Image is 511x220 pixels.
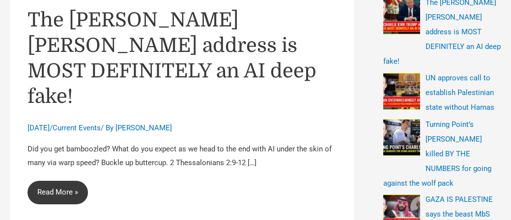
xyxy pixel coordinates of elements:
a: Current Events [53,123,101,132]
a: Turning Point’s [PERSON_NAME] killed BY THE NUMBERS for going against the wolf pack [383,120,491,188]
a: GAZA IS PALESTINE says the beast MbS [426,195,493,219]
span: [DATE] [28,123,50,132]
div: / / By [28,123,336,134]
p: Did you get bamboozled? What do you expect as we head to the end with AI under the skin of many v... [28,143,336,170]
a: [PERSON_NAME] [115,123,172,132]
a: The [PERSON_NAME] [PERSON_NAME] address is MOST DEFINITELY an AI deep fake! [28,9,316,108]
a: UN approves call to establish Palestinian state without Hamas [426,73,494,112]
a: Read More » [28,181,88,204]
